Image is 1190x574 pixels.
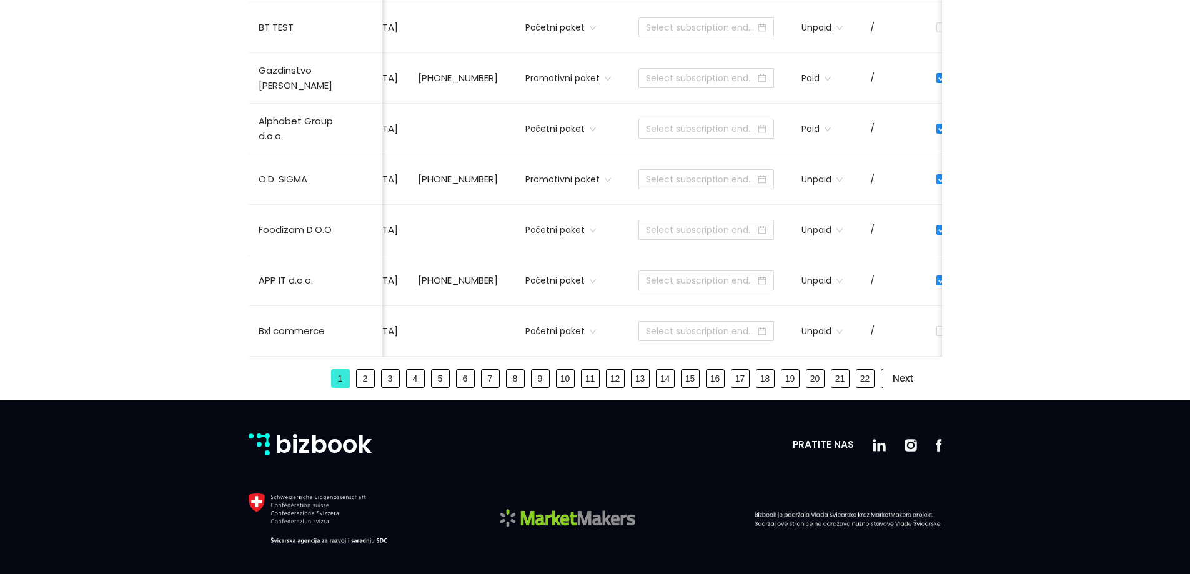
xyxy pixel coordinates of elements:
input: Select subscription end date [646,223,755,237]
span: Unpaid [801,220,843,239]
p: 4 [413,372,418,385]
span: Početni paket [525,271,596,290]
div: Alphabet Group d.o.o. [259,114,372,143]
p: 11 [585,372,595,385]
div: Foodizam D.O.O [259,222,372,237]
div: APP IT d.o.o. [259,273,372,288]
p: 2 [363,372,368,385]
span: Promotivni paket [525,69,611,87]
span: Unpaid [801,170,843,189]
img: MarketMakers logo [484,493,658,544]
td: [PHONE_NUMBER] [408,154,508,205]
p: 17 [735,372,745,385]
span: Početni paket [525,119,596,138]
div: Bxl commerce [259,324,372,339]
p: 19 [785,372,795,385]
div: BT TEST [259,20,372,35]
span: Početni paket [525,18,596,37]
p: 22 [860,372,870,385]
span: Promotivni paket [525,170,611,189]
div: / [870,273,916,288]
p: 3 [388,372,393,385]
span: Unpaid [801,18,843,37]
div: / [870,20,916,35]
span: Početni paket [525,220,596,239]
div: / [870,324,916,339]
div: O.D. SIGMA [259,172,372,187]
input: Select subscription end date [646,122,755,136]
span: Unpaid [801,271,843,290]
a: bizbook [249,425,372,463]
p: 10 [560,372,570,385]
input: Select subscription end date [646,172,755,186]
p: bizbook [275,425,372,463]
p: 7 [488,372,493,385]
input: Select subscription end date [646,71,755,85]
img: linkedIn [854,439,886,452]
p: 16 [710,372,720,385]
p: 6 [463,372,468,385]
div: / [870,121,916,136]
p: 12 [610,372,620,385]
p: 9 [538,372,543,385]
p: 13 [635,372,645,385]
img: bizbook [249,433,270,455]
div: Gazdinstvo [PERSON_NAME] [259,63,372,92]
img: facebook [917,439,942,452]
input: Select subscription end date [646,21,755,34]
span: Početni paket [525,322,596,340]
p: 18 [760,372,770,385]
p: 15 [685,372,695,385]
div: / [870,71,916,86]
p: 14 [660,372,670,385]
h5: Pratite nas [793,438,854,450]
img: bizbook support by Swiss Confederation Government [755,493,942,544]
p: 1 [338,372,343,385]
p: 21 [835,372,845,385]
img: Swiss Confederation [249,493,387,544]
div: / [870,172,916,187]
img: instagram [886,439,917,452]
td: [PHONE_NUMBER] [408,53,508,104]
h5: Next [893,373,914,384]
span: Paid [801,119,831,138]
input: Select subscription end date [646,274,755,287]
span: Paid [801,69,831,87]
td: [PHONE_NUMBER] [408,255,508,306]
div: / [870,222,916,237]
input: Select subscription end date [646,324,755,338]
p: 8 [513,372,518,385]
span: Unpaid [801,322,843,340]
p: 20 [810,372,820,385]
p: 5 [438,372,443,385]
